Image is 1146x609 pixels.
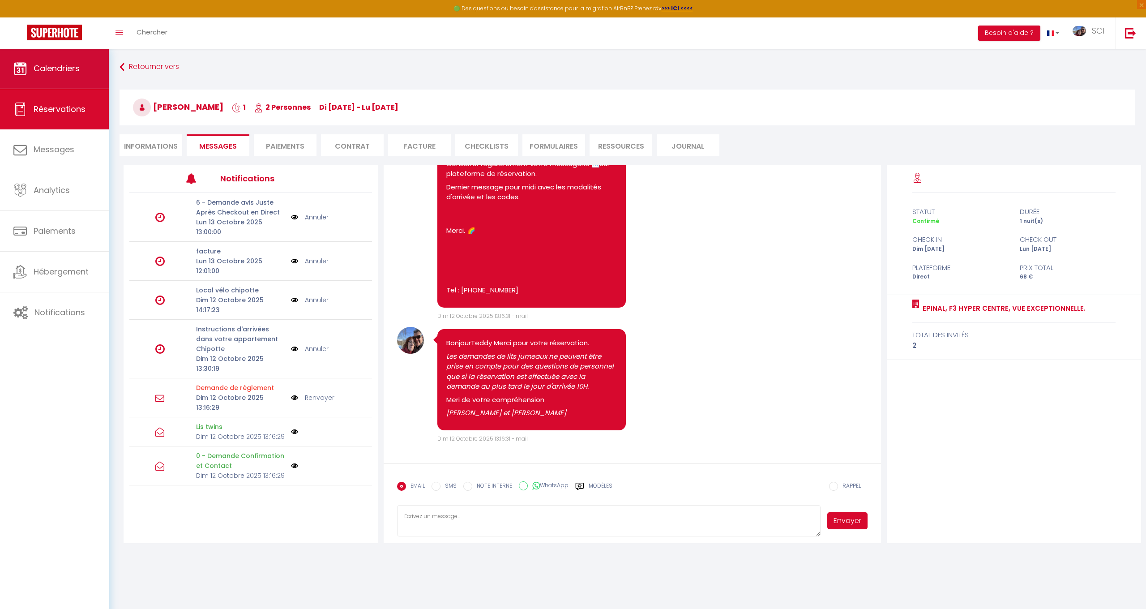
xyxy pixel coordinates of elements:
img: NO IMAGE [291,393,298,403]
img: NO IMAGE [291,295,298,305]
label: WhatsApp [528,481,569,491]
a: ... SCI [1066,17,1116,49]
label: NOTE INTERNE [472,482,512,492]
li: Facture [388,134,451,156]
div: Plateforme [907,262,1014,273]
p: facture [196,246,286,256]
img: logout [1125,27,1136,39]
span: Messages [34,144,74,155]
li: Informations [120,134,182,156]
li: Paiements [254,134,316,156]
img: 17416233288801.jpeg [397,327,424,354]
label: SMS [440,482,457,492]
li: Journal [657,134,719,156]
p: Dim 12 Octobre 2025 13:30:19 [196,354,286,373]
p: Merci. 🌈 [446,226,616,236]
img: Super Booking [27,25,82,40]
p: Lis twins [196,422,286,432]
span: Dim 12 Octobre 2025 13:16:31 - mail [437,312,528,320]
p: Dim 12 Octobre 2025 13:16:29 [196,432,286,442]
span: Chercher [137,27,167,37]
a: Annuler [305,212,329,222]
span: 1 [232,102,246,112]
p: Dim 12 Octobre 2025 14:17:23 [196,295,286,315]
p: BonjourTeddy Merci pour votre réservation. [446,338,616,348]
div: Lun [DATE] [1014,245,1121,253]
span: Paiements [34,225,76,236]
p: Instructions d'arrivées dans votre appartement Chipotte [196,324,286,354]
div: 2 [912,340,1116,351]
p: Consulter régulièrement votre messagerie 📩sur plateforme de réservation. [446,159,616,179]
div: total des invités [912,330,1116,340]
span: Notifications [34,307,85,318]
p: Local vélo chipotte [196,285,286,295]
p: Motif d'échec d'envoi [196,383,286,393]
a: >>> ICI <<<< [662,4,693,12]
span: Confirmé [912,217,939,225]
span: 2 Personnes [254,102,311,112]
span: SCI [1092,25,1104,36]
span: di [DATE] - lu [DATE] [319,102,398,112]
li: CHECKLISTS [455,134,518,156]
img: NO IMAGE [291,212,298,222]
div: 1 nuit(s) [1014,217,1121,226]
img: NO IMAGE [291,344,298,354]
span: Réservations [34,103,86,115]
button: Besoin d'aide ? [978,26,1040,41]
li: FORMULAIRES [522,134,585,156]
p: Dernier message pour midi avec les modalités d'arrivée et les codes. [446,182,616,202]
a: Annuler [305,256,329,266]
img: NO IMAGE [291,428,298,435]
p: Tel : [PHONE_NUMBER] [446,285,616,296]
p: 0 - Demande Confirmation et Contact [196,451,286,471]
p: Lun 13 Octobre 2025 13:00:00 [196,217,286,237]
a: Chercher [130,17,174,49]
p: Dim 12 Octobre 2025 13:16:29 [196,471,286,480]
div: Dim [DATE] [907,245,1014,253]
label: Modèles [589,482,612,497]
p: Dim 12 Octobre 2025 13:16:29 [196,393,286,412]
span: Hébergement [34,266,89,277]
div: 68 € [1014,273,1121,281]
span: Dim 12 Octobre 2025 13:16:31 - mail [437,435,528,442]
img: NO IMAGE [291,256,298,266]
p: 6 - Demande avis Juste Après Checkout en Direct [196,197,286,217]
div: statut [907,206,1014,217]
label: RAPPEL [838,482,861,492]
em: [PERSON_NAME] et [PERSON_NAME] [446,408,566,417]
button: Envoyer [827,512,867,529]
span: Messages [199,141,237,151]
a: Renvoyer [305,393,334,403]
span: Calendriers [34,63,80,74]
label: EMAIL [406,482,425,492]
a: Annuler [305,295,329,305]
p: Meri de votre compréhension [446,395,616,405]
img: ... [1073,26,1086,36]
a: Retourner vers [120,59,1135,75]
a: Annuler [305,344,329,354]
span: [PERSON_NAME] [133,101,223,112]
div: check in [907,234,1014,245]
h3: Notifications [220,168,321,189]
div: check out [1014,234,1121,245]
li: Ressources [590,134,652,156]
a: Epinal, F3 hyper centre, vue exceptionnelle. [919,303,1086,314]
em: Les demandes de lits jumeaux ne peuvent être prise en compte pour des questions de personnel que ... [446,352,616,391]
span: Analytics [34,184,70,196]
li: Contrat [321,134,384,156]
img: NO IMAGE [291,462,298,469]
div: Prix total [1014,262,1121,273]
div: Direct [907,273,1014,281]
div: durée [1014,206,1121,217]
p: Lun 13 Octobre 2025 12:01:00 [196,256,286,276]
